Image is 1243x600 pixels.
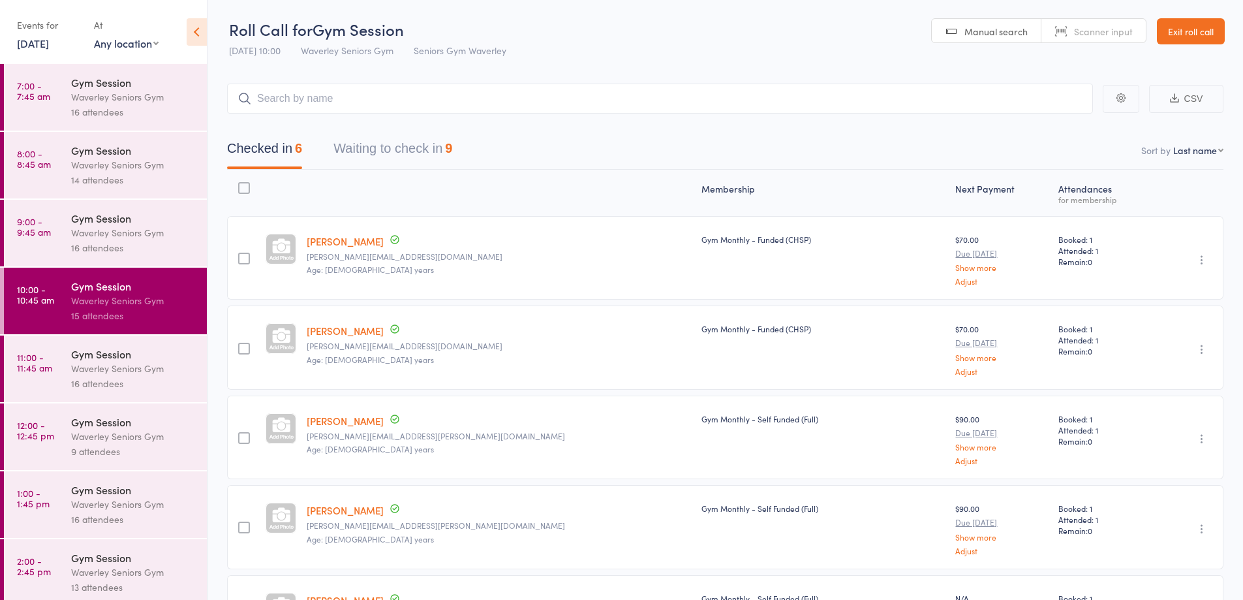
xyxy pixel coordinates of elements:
[1088,435,1092,447] span: 0
[950,176,1052,210] div: Next Payment
[1141,144,1171,157] label: Sort by
[17,36,49,50] a: [DATE]
[71,279,196,293] div: Gym Session
[1058,323,1148,334] span: Booked: 1
[414,44,506,57] span: Seniors Gym Waverley
[71,580,196,595] div: 13 attendees
[955,413,1047,465] div: $90.00
[313,18,404,40] span: Gym Session
[4,403,207,470] a: 12:00 -12:45 pmGym SessionWaverley Seniors Gym9 attendees
[1173,144,1217,157] div: Last name
[701,234,945,245] div: Gym Monthly - Funded (CHSP)
[94,14,159,36] div: At
[17,420,54,441] time: 12:00 - 12:45 pm
[307,264,434,275] span: Age: [DEMOGRAPHIC_DATA] years
[307,414,384,428] a: [PERSON_NAME]
[71,89,196,104] div: Waverley Seniors Gym
[1088,525,1092,536] span: 0
[1058,435,1148,447] span: Remain:
[17,488,50,509] time: 1:00 - 1:45 pm
[1058,334,1148,345] span: Attended: 1
[701,323,945,334] div: Gym Monthly - Funded (CHSP)
[1157,18,1225,44] a: Exit roll call
[333,134,452,169] button: Waiting to check in9
[964,25,1028,38] span: Manual search
[307,354,434,365] span: Age: [DEMOGRAPHIC_DATA] years
[1058,514,1148,525] span: Attended: 1
[1088,256,1092,267] span: 0
[1058,234,1148,245] span: Booked: 1
[229,44,281,57] span: [DATE] 10:00
[701,503,945,514] div: Gym Monthly - Self Funded (Full)
[307,341,691,351] small: g.kainer@unswalumni.com
[307,432,691,441] small: ivan.kaplan@gmail.com
[955,546,1047,555] a: Adjust
[17,80,50,101] time: 7:00 - 7:45 am
[71,172,196,187] div: 14 attendees
[17,284,54,305] time: 10:00 - 10:45 am
[1058,503,1148,514] span: Booked: 1
[71,157,196,172] div: Waverley Seniors Gym
[4,200,207,266] a: 9:00 -9:45 amGym SessionWaverley Seniors Gym16 attendees
[307,234,384,248] a: [PERSON_NAME]
[71,415,196,429] div: Gym Session
[71,293,196,308] div: Waverley Seniors Gym
[955,456,1047,465] a: Adjust
[955,353,1047,362] a: Show more
[4,471,207,538] a: 1:00 -1:45 pmGym SessionWaverley Seniors Gym16 attendees
[1088,345,1092,356] span: 0
[71,225,196,240] div: Waverley Seniors Gym
[701,413,945,424] div: Gym Monthly - Self Funded (Full)
[301,44,393,57] span: Waverley Seniors Gym
[1058,245,1148,256] span: Attended: 1
[696,176,950,210] div: Membership
[307,521,691,530] small: ivan.kaplan@gmail.com
[17,14,81,36] div: Events for
[4,268,207,334] a: 10:00 -10:45 amGym SessionWaverley Seniors Gym15 attendees
[71,512,196,527] div: 16 attendees
[1058,345,1148,356] span: Remain:
[71,497,196,512] div: Waverley Seniors Gym
[955,277,1047,285] a: Adjust
[955,323,1047,375] div: $70.00
[955,428,1047,437] small: Due [DATE]
[227,134,302,169] button: Checked in6
[71,143,196,157] div: Gym Session
[4,336,207,402] a: 11:00 -11:45 amGym SessionWaverley Seniors Gym16 attendees
[17,556,51,576] time: 2:00 - 2:45 pm
[94,36,159,50] div: Any location
[1058,525,1148,536] span: Remain:
[1058,195,1148,204] div: for membership
[71,347,196,361] div: Gym Session
[955,263,1047,272] a: Show more
[955,533,1047,541] a: Show more
[955,443,1047,451] a: Show more
[71,211,196,225] div: Gym Session
[445,141,452,155] div: 9
[307,503,384,517] a: [PERSON_NAME]
[4,64,207,131] a: 7:00 -7:45 amGym SessionWaverley Seniors Gym16 attendees
[17,148,51,169] time: 8:00 - 8:45 am
[955,503,1047,554] div: $90.00
[307,252,691,261] small: g.kainer@unswalumni.com
[955,234,1047,285] div: $70.00
[229,18,313,40] span: Roll Call for
[307,443,434,454] span: Age: [DEMOGRAPHIC_DATA] years
[71,361,196,376] div: Waverley Seniors Gym
[71,240,196,255] div: 16 attendees
[1074,25,1133,38] span: Scanner input
[71,308,196,323] div: 15 attendees
[71,75,196,89] div: Gym Session
[71,376,196,391] div: 16 attendees
[955,367,1047,375] a: Adjust
[295,141,302,155] div: 6
[955,338,1047,347] small: Due [DATE]
[1149,85,1223,113] button: CSV
[307,324,384,338] a: [PERSON_NAME]
[71,429,196,444] div: Waverley Seniors Gym
[71,104,196,119] div: 16 attendees
[71,550,196,565] div: Gym Session
[955,249,1047,258] small: Due [DATE]
[307,533,434,545] span: Age: [DEMOGRAPHIC_DATA] years
[227,84,1093,114] input: Search by name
